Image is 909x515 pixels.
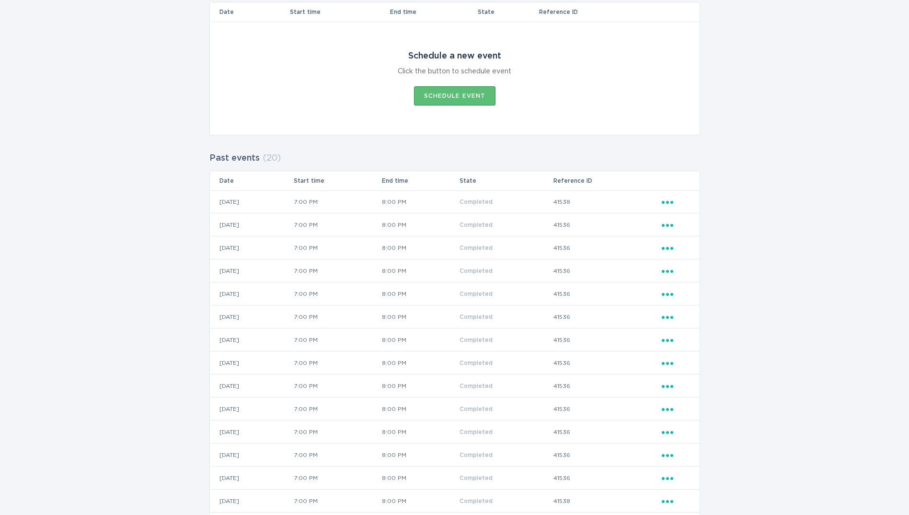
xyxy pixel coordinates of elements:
[381,444,459,467] td: 8:00 PM
[460,360,493,366] span: Completed
[553,398,661,421] td: 41536
[460,406,493,412] span: Completed
[210,328,700,351] tr: 953dae13a93a4f7e82dbb93aa998066e
[293,305,381,328] td: 7:00 PM
[662,473,690,483] div: Popover menu
[398,66,511,77] div: Click the button to schedule event
[553,328,661,351] td: 41536
[381,375,459,398] td: 8:00 PM
[293,490,381,513] td: 7:00 PM
[460,245,493,251] span: Completed
[210,490,293,513] td: [DATE]
[662,266,690,276] div: Popover menu
[293,398,381,421] td: 7:00 PM
[210,190,700,213] tr: f13385a5746948a184f9e5d02b2e12f4
[210,444,293,467] td: [DATE]
[460,337,493,343] span: Completed
[553,236,661,259] td: 41536
[210,236,700,259] tr: ebdff4d3ade14be1927a72e21a7586ad
[553,421,661,444] td: 41536
[210,398,293,421] td: [DATE]
[293,328,381,351] td: 7:00 PM
[408,51,501,61] div: Schedule a new event
[210,305,700,328] tr: 9837a39cf740438dac9c587242b1c9b4
[210,259,293,282] td: [DATE]
[553,259,661,282] td: 41536
[210,467,700,490] tr: d9afc5c03565407197e6af756eb9c7c8
[662,358,690,368] div: Popover menu
[210,490,700,513] tr: 107283d9877241548ae4a759811749ba
[381,398,459,421] td: 8:00 PM
[293,351,381,375] td: 7:00 PM
[381,490,459,513] td: 8:00 PM
[210,282,700,305] tr: e4ea37f755c048ffba1aac38b6afb2e5
[553,171,661,190] th: Reference ID
[210,305,293,328] td: [DATE]
[210,171,700,190] tr: Table Headers
[293,190,381,213] td: 7:00 PM
[460,383,493,389] span: Completed
[210,444,700,467] tr: c4c17e4b812f44318215b79ee3c08634
[662,289,690,299] div: Popover menu
[381,259,459,282] td: 8:00 PM
[662,197,690,207] div: Popover menu
[381,351,459,375] td: 8:00 PM
[381,171,459,190] th: End time
[460,222,493,228] span: Completed
[460,314,493,320] span: Completed
[662,243,690,253] div: Popover menu
[662,450,690,460] div: Popover menu
[210,282,293,305] td: [DATE]
[293,171,381,190] th: Start time
[424,93,485,99] div: Schedule event
[381,328,459,351] td: 8:00 PM
[553,351,661,375] td: 41536
[381,236,459,259] td: 8:00 PM
[263,154,281,163] span: ( 20 )
[553,213,661,236] td: 41536
[210,2,700,22] tr: Table Headers
[381,467,459,490] td: 8:00 PM
[210,375,293,398] td: [DATE]
[553,375,661,398] td: 41536
[210,467,293,490] td: [DATE]
[293,467,381,490] td: 7:00 PM
[553,190,661,213] td: 41538
[210,351,700,375] tr: 96de55fefd1e49d8b92f440d712a03ab
[293,236,381,259] td: 7:00 PM
[662,496,690,506] div: Popover menu
[210,213,293,236] td: [DATE]
[460,475,493,481] span: Completed
[662,220,690,230] div: Popover menu
[553,467,661,490] td: 41536
[210,328,293,351] td: [DATE]
[210,171,293,190] th: Date
[553,282,661,305] td: 41536
[381,421,459,444] td: 8:00 PM
[414,86,495,105] button: Schedule event
[210,259,700,282] tr: e6519e20bbfa428e9d0f46ce982bda90
[460,291,493,297] span: Completed
[381,190,459,213] td: 8:00 PM
[460,429,493,435] span: Completed
[210,2,290,22] th: Date
[381,213,459,236] td: 8:00 PM
[381,282,459,305] td: 8:00 PM
[662,381,690,391] div: Popover menu
[460,199,493,205] span: Completed
[553,444,661,467] td: 41536
[293,421,381,444] td: 7:00 PM
[210,375,700,398] tr: 494e6f7de6004c63b0aeeea201d8716e
[210,236,293,259] td: [DATE]
[209,150,260,167] h2: Past events
[390,2,477,22] th: End time
[293,282,381,305] td: 7:00 PM
[459,171,553,190] th: State
[210,190,293,213] td: [DATE]
[381,305,459,328] td: 8:00 PM
[662,312,690,322] div: Popover menu
[553,490,661,513] td: 41538
[662,427,690,437] div: Popover menu
[293,444,381,467] td: 7:00 PM
[539,2,661,22] th: Reference ID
